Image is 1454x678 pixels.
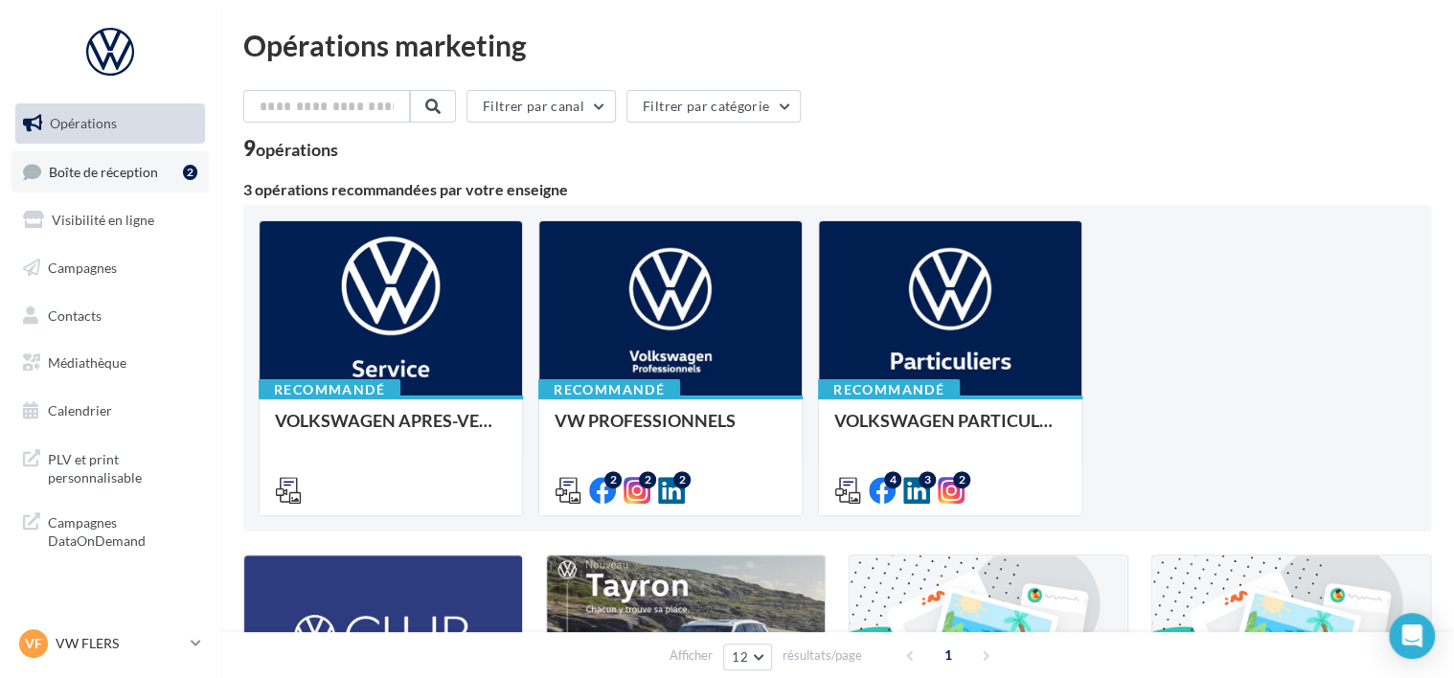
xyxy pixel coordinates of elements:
[48,260,117,276] span: Campagnes
[555,411,786,449] div: VW PROFESSIONNELS
[48,306,102,323] span: Contacts
[48,446,197,487] span: PLV et print personnalisable
[275,411,507,449] div: VOLKSWAGEN APRES-VENTE
[11,439,209,495] a: PLV et print personnalisable
[56,634,183,653] p: VW FLERS
[818,379,960,400] div: Recommandé
[49,163,158,179] span: Boîte de réception
[11,296,209,336] a: Contacts
[256,141,338,158] div: opérations
[538,379,680,400] div: Recommandé
[953,471,970,488] div: 2
[626,90,801,123] button: Filtrer par catégorie
[11,502,209,558] a: Campagnes DataOnDemand
[183,165,197,180] div: 2
[243,182,1431,197] div: 3 opérations recommandées par votre enseigne
[11,103,209,144] a: Opérations
[48,509,197,551] span: Campagnes DataOnDemand
[604,471,622,488] div: 2
[670,646,713,665] span: Afficher
[259,379,400,400] div: Recommandé
[466,90,616,123] button: Filtrer par canal
[52,212,154,228] span: Visibilité en ligne
[732,649,748,665] span: 12
[11,200,209,240] a: Visibilité en ligne
[723,644,772,670] button: 12
[15,625,205,662] a: VF VW FLERS
[48,402,112,418] span: Calendrier
[11,391,209,431] a: Calendrier
[11,248,209,288] a: Campagnes
[25,634,42,653] span: VF
[933,640,964,670] span: 1
[673,471,691,488] div: 2
[11,343,209,383] a: Médiathèque
[1389,613,1435,659] div: Open Intercom Messenger
[243,138,338,159] div: 9
[884,471,901,488] div: 4
[48,354,126,371] span: Médiathèque
[243,31,1431,59] div: Opérations marketing
[50,115,117,131] span: Opérations
[834,411,1066,449] div: VOLKSWAGEN PARTICULIER
[919,471,936,488] div: 3
[639,471,656,488] div: 2
[11,151,209,192] a: Boîte de réception2
[783,646,862,665] span: résultats/page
